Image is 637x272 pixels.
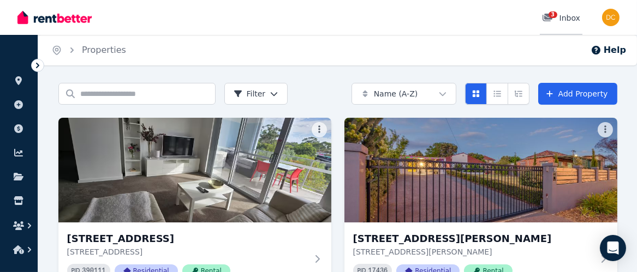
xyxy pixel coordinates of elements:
nav: Breadcrumb [38,35,139,65]
span: Name (A-Z) [374,88,418,99]
div: Open Intercom Messenger [600,235,626,261]
button: Compact list view [486,83,508,105]
button: Filter [224,83,288,105]
a: Properties [82,45,126,55]
img: Dhiraj Chhetri [602,9,620,26]
button: Card view [465,83,487,105]
img: 19 Sudbury Rd, Mirrabooka [58,118,331,222]
span: Filter [234,88,266,99]
h3: [STREET_ADDRESS] [67,231,307,246]
button: More options [598,122,613,137]
button: Name (A-Z) [352,83,456,105]
button: Help [591,44,626,57]
h3: [STREET_ADDRESS][PERSON_NAME] [353,231,593,246]
img: RentBetter [17,9,92,26]
span: 3 [549,11,557,18]
p: [STREET_ADDRESS][PERSON_NAME] [353,246,593,257]
p: [STREET_ADDRESS] [67,246,307,257]
div: View options [465,83,529,105]
div: Inbox [542,13,580,23]
a: Add Property [538,83,617,105]
button: Expanded list view [508,83,529,105]
button: More options [312,122,327,137]
img: 94 Walter Rd East, Bassendean [344,118,617,222]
